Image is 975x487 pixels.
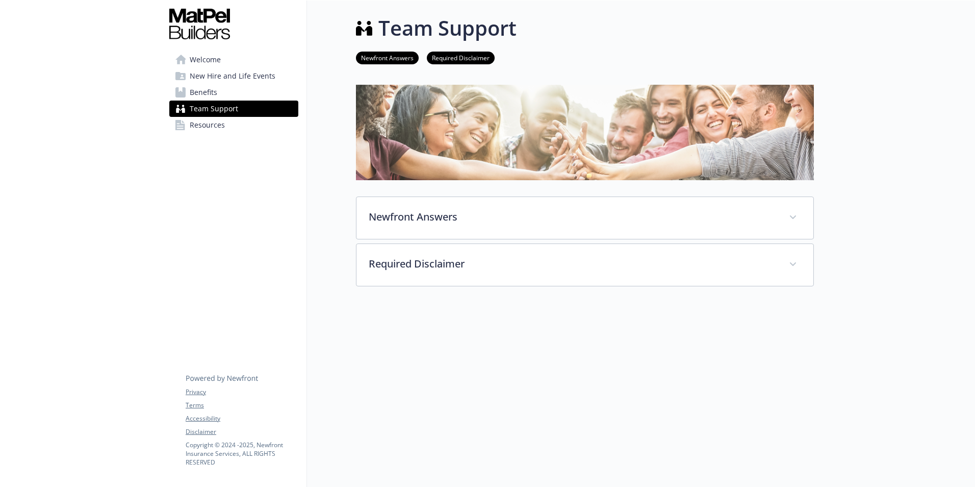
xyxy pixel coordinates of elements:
[356,244,813,286] div: Required Disclaimer
[186,427,298,436] a: Disclaimer
[169,52,298,68] a: Welcome
[427,53,495,62] a: Required Disclaimer
[369,209,777,225] p: Newfront Answers
[186,387,298,397] a: Privacy
[190,52,221,68] span: Welcome
[190,101,238,117] span: Team Support
[190,117,225,133] span: Resources
[356,53,419,62] a: Newfront Answers
[378,13,517,43] h1: Team Support
[169,117,298,133] a: Resources
[186,441,298,467] p: Copyright © 2024 - 2025 , Newfront Insurance Services, ALL RIGHTS RESERVED
[169,68,298,84] a: New Hire and Life Events
[356,197,813,239] div: Newfront Answers
[356,85,814,180] img: team support page banner
[186,401,298,410] a: Terms
[190,68,275,84] span: New Hire and Life Events
[186,414,298,423] a: Accessibility
[190,84,217,101] span: Benefits
[169,101,298,117] a: Team Support
[369,256,777,272] p: Required Disclaimer
[169,84,298,101] a: Benefits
